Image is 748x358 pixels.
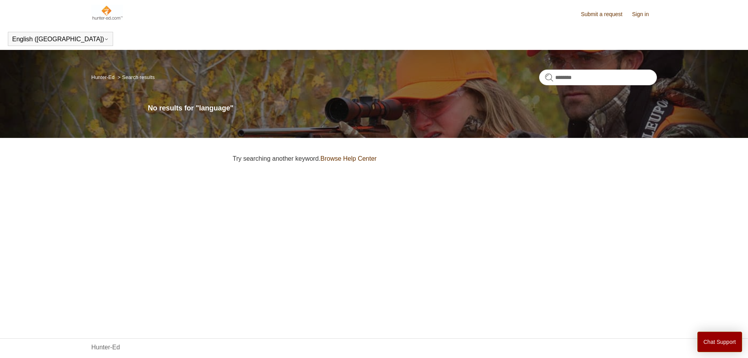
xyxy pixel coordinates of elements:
[116,74,155,80] li: Search results
[320,155,377,162] a: Browse Help Center
[91,74,115,80] a: Hunter-Ed
[12,36,109,43] button: English ([GEOGRAPHIC_DATA])
[539,70,657,85] input: Search
[632,10,657,18] a: Sign in
[697,332,743,352] button: Chat Support
[91,5,123,20] img: Hunter-Ed Help Center home page
[581,10,630,18] a: Submit a request
[233,154,657,163] p: Try searching another keyword.
[91,74,116,80] li: Hunter-Ed
[148,103,657,114] h1: No results for "language"
[91,343,120,352] a: Hunter-Ed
